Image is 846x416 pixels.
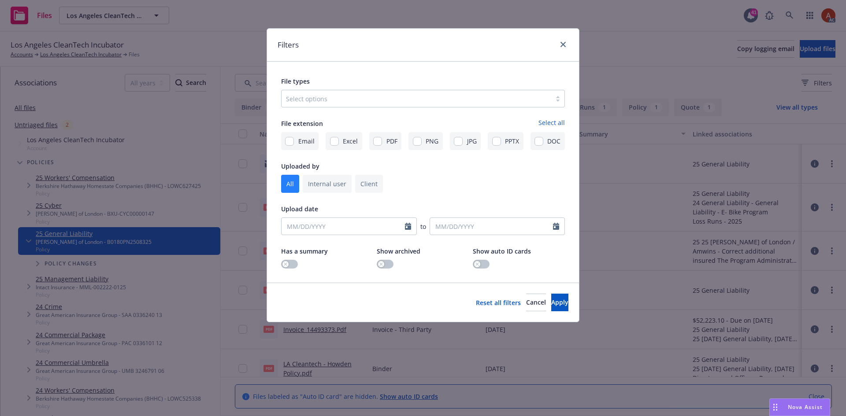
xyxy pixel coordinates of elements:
span: JPG [467,136,477,146]
span: Apply [551,298,568,306]
span: Nova Assist [788,403,823,411]
span: Show archived [377,247,420,255]
span: Show auto ID cards [473,247,531,255]
div: Drag to move [770,399,781,416]
a: close [558,39,568,50]
input: MM/DD/YYYY [281,217,417,235]
a: Reset all filters [476,298,521,307]
span: Uploaded by [281,162,319,170]
span: DOC [547,136,560,146]
input: MM/DD/YYYY [430,217,565,235]
span: PNG [426,136,438,146]
span: File extension [281,119,323,128]
span: Upload date [281,205,318,213]
button: Nova Assist [769,398,830,416]
span: Has a summary [281,247,328,255]
span: PDF [386,136,397,146]
button: Cancel [526,294,546,311]
button: Apply [551,294,568,311]
span: File types [281,77,310,85]
span: Excel [343,136,358,146]
a: Select all [538,118,565,129]
span: PPTX [505,136,519,146]
span: to [420,222,426,231]
span: Cancel [526,298,546,306]
span: Email [298,136,315,146]
h1: Filters [278,39,299,51]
